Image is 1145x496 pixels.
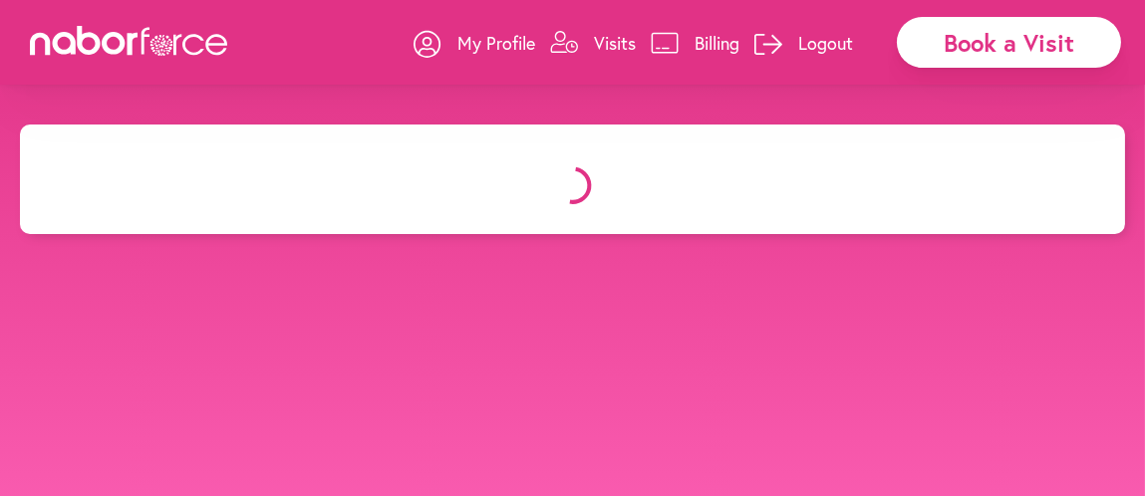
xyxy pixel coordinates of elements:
[695,31,739,55] p: Billing
[754,13,853,73] a: Logout
[414,13,535,73] a: My Profile
[651,13,739,73] a: Billing
[594,31,636,55] p: Visits
[550,13,636,73] a: Visits
[798,31,853,55] p: Logout
[897,17,1121,68] div: Book a Visit
[457,31,535,55] p: My Profile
